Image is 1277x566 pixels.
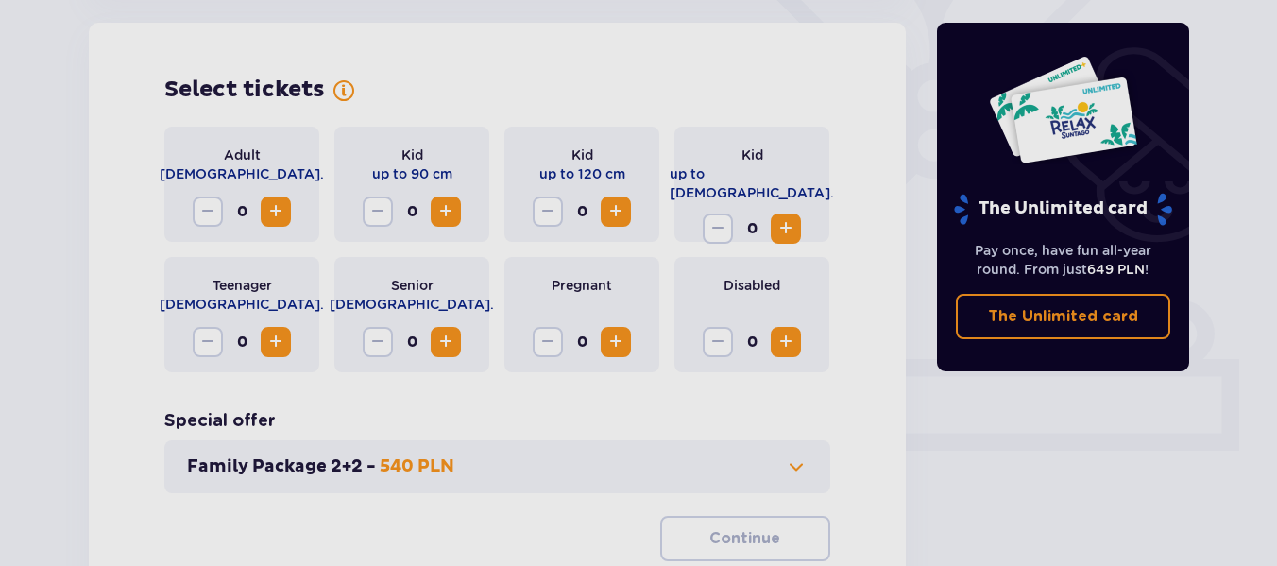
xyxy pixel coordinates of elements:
[187,455,808,478] button: Family Package 2+2 -540 PLN
[397,327,427,357] span: 0
[213,276,272,295] p: Teenager
[160,295,324,314] p: [DEMOGRAPHIC_DATA].
[224,146,261,164] p: Adult
[771,214,801,244] button: Increase
[1087,262,1145,277] span: 649 PLN
[397,197,427,227] span: 0
[363,197,393,227] button: Decrease
[724,276,780,295] p: Disabled
[552,276,612,295] p: Pregnant
[261,197,291,227] button: Increase
[401,146,423,164] p: Kid
[533,327,563,357] button: Decrease
[737,327,767,357] span: 0
[952,193,1174,226] p: The Unlimited card
[187,455,376,478] p: Family Package 2+2 -
[164,76,325,104] h2: Select tickets
[709,528,780,549] p: Continue
[956,241,1171,279] p: Pay once, have fun all-year round. From just !
[330,295,494,314] p: [DEMOGRAPHIC_DATA].
[737,214,767,244] span: 0
[670,164,834,202] p: up to [DEMOGRAPHIC_DATA].
[771,327,801,357] button: Increase
[988,55,1138,164] img: Two entry cards to Suntago with the word 'UNLIMITED RELAX', featuring a white background with tro...
[193,327,223,357] button: Decrease
[193,197,223,227] button: Decrease
[533,197,563,227] button: Decrease
[363,327,393,357] button: Decrease
[372,164,452,183] p: up to 90 cm
[571,146,593,164] p: Kid
[431,197,461,227] button: Increase
[539,164,625,183] p: up to 120 cm
[380,455,454,478] p: 540 PLN
[227,197,257,227] span: 0
[567,197,597,227] span: 0
[164,410,276,433] h3: Special offer
[431,327,461,357] button: Increase
[261,327,291,357] button: Increase
[741,146,763,164] p: Kid
[391,276,434,295] p: Senior
[703,214,733,244] button: Decrease
[601,327,631,357] button: Increase
[988,306,1138,327] p: The Unlimited card
[227,327,257,357] span: 0
[956,294,1171,339] a: The Unlimited card
[703,327,733,357] button: Decrease
[160,164,324,183] p: [DEMOGRAPHIC_DATA].
[660,516,830,561] button: Continue
[567,327,597,357] span: 0
[601,197,631,227] button: Increase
